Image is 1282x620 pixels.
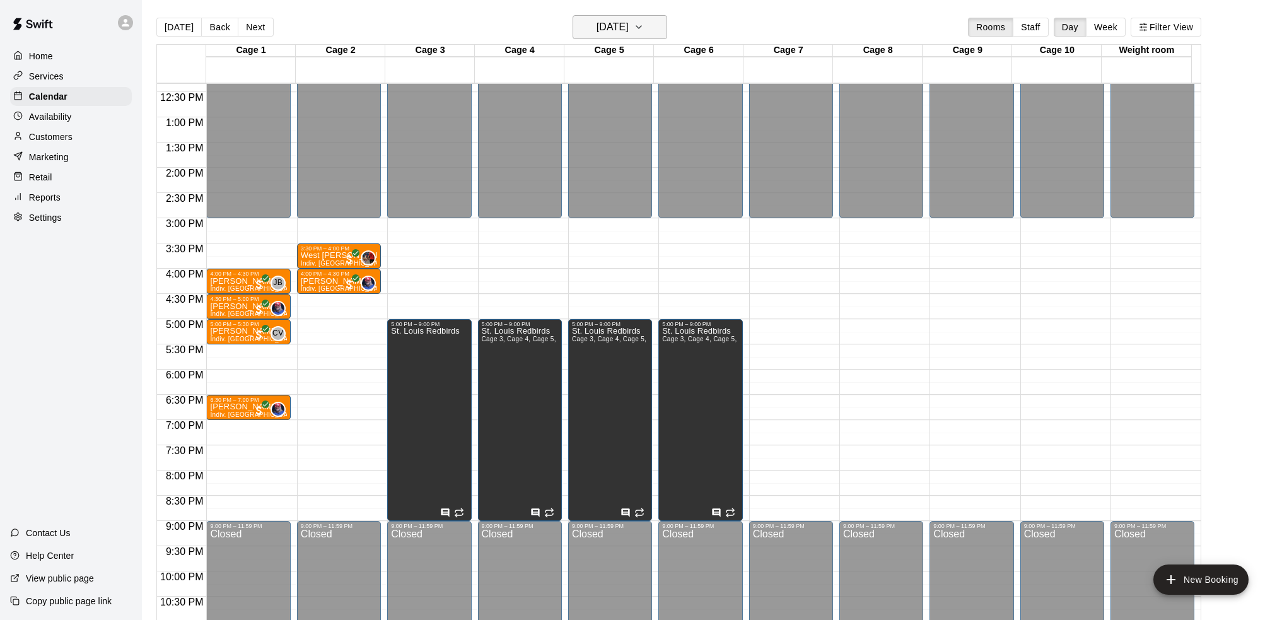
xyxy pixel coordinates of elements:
[157,571,206,582] span: 10:00 PM
[26,595,112,607] p: Copy public page link
[362,252,375,264] img: Jeramy Allerdissen
[253,404,265,417] span: All customers have paid
[10,168,132,187] div: Retail
[163,420,207,431] span: 7:00 PM
[206,319,290,344] div: 5:00 PM – 5:30 PM: Tucker Abeles
[478,319,562,521] div: 5:00 PM – 9:00 PM: St. Louis Redbirds
[271,301,286,316] div: Jacob Abraham
[271,326,286,341] div: Clay Voss
[163,319,207,330] span: 5:00 PM
[968,18,1013,37] button: Rooms
[366,276,376,291] span: Jacob Abraham
[10,67,132,86] a: Services
[206,395,290,420] div: 6:30 PM – 7:00 PM: Asher Benson
[253,329,265,341] span: All customers have paid
[210,285,297,292] span: Indiv. [GEOGRAPHIC_DATA]
[482,336,580,342] span: Cage 3, Cage 4, Cage 5, Cage 6
[440,508,450,518] svg: Has notes
[29,70,64,83] p: Services
[206,294,290,319] div: 4:30 PM – 5:00 PM: Kushal Zei
[276,276,286,291] span: James Beirne
[163,193,207,204] span: 2:30 PM
[210,271,286,277] div: 4:00 PM – 4:30 PM
[210,336,297,342] span: Indiv. [GEOGRAPHIC_DATA]
[29,110,72,123] p: Availability
[10,107,132,126] div: Availability
[10,127,132,146] a: Customers
[271,402,286,417] div: Jacob Abraham
[662,336,760,342] span: Cage 3, Cage 4, Cage 5, Cage 6
[163,168,207,178] span: 2:00 PM
[296,45,385,57] div: Cage 2
[343,278,356,291] span: All customers have paid
[29,191,61,204] p: Reports
[597,18,629,36] h6: [DATE]
[362,277,375,290] img: Jacob Abraham
[206,269,290,294] div: 4:00 PM – 4:30 PM: Russell Spayd
[29,90,67,103] p: Calendar
[210,523,286,529] div: 9:00 PM – 11:59 PM
[391,321,467,327] div: 5:00 PM – 9:00 PM
[297,243,381,269] div: 3:30 PM – 4:00 PM: West Hrabosky
[271,276,286,291] div: James Beirne
[163,521,207,532] span: 9:00 PM
[163,243,207,254] span: 3:30 PM
[482,523,558,529] div: 9:00 PM – 11:59 PM
[29,50,53,62] p: Home
[163,218,207,229] span: 3:00 PM
[1054,18,1087,37] button: Day
[568,319,652,521] div: 5:00 PM – 9:00 PM: St. Louis Redbirds
[634,508,644,518] span: Recurring event
[385,45,475,57] div: Cage 3
[29,211,62,224] p: Settings
[725,508,735,518] span: Recurring event
[26,572,94,585] p: View public page
[253,278,265,291] span: All customers have paid
[923,45,1012,57] div: Cage 9
[163,344,207,355] span: 5:30 PM
[297,269,381,294] div: 4:00 PM – 4:30 PM: Kushal Zei
[157,92,206,103] span: 12:30 PM
[933,523,1010,529] div: 9:00 PM – 11:59 PM
[391,523,467,529] div: 9:00 PM – 11:59 PM
[454,508,464,518] span: Recurring event
[10,47,132,66] a: Home
[10,188,132,207] a: Reports
[572,321,648,327] div: 5:00 PM – 9:00 PM
[530,508,540,518] svg: Has notes
[301,260,388,267] span: Indiv. [GEOGRAPHIC_DATA]
[163,496,207,506] span: 8:30 PM
[572,336,670,342] span: Cage 3, Cage 4, Cage 5, Cage 6
[210,310,297,317] span: Indiv. [GEOGRAPHIC_DATA]
[206,45,296,57] div: Cage 1
[1102,45,1191,57] div: Weight room
[163,294,207,305] span: 4:30 PM
[272,302,284,315] img: Jacob Abraham
[210,296,286,302] div: 4:30 PM – 5:00 PM
[272,403,284,416] img: Jacob Abraham
[253,303,265,316] span: All customers have paid
[10,208,132,227] a: Settings
[26,527,71,539] p: Contact Us
[210,397,286,403] div: 6:30 PM – 7:00 PM
[163,395,207,406] span: 6:30 PM
[544,508,554,518] span: Recurring event
[29,151,69,163] p: Marketing
[564,45,654,57] div: Cage 5
[301,285,388,292] span: Indiv. [GEOGRAPHIC_DATA]
[843,523,919,529] div: 9:00 PM – 11:59 PM
[10,87,132,106] a: Calendar
[366,250,376,266] span: Jeramy Allerdissen
[276,326,286,341] span: Clay Voss
[361,250,376,266] div: Jeramy Allerdissen
[658,319,742,521] div: 5:00 PM – 9:00 PM: St. Louis Redbirds
[654,45,743,57] div: Cage 6
[163,269,207,279] span: 4:00 PM
[10,148,132,167] a: Marketing
[301,523,377,529] div: 9:00 PM – 11:59 PM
